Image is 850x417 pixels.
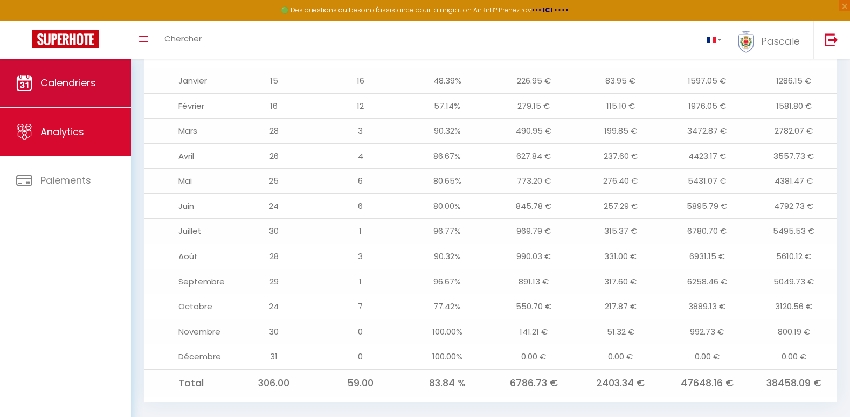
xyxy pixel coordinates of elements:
[144,193,231,219] td: Juin
[231,269,317,294] td: 29
[664,219,751,244] td: 6780.70 €
[144,344,231,370] td: Décembre
[231,319,317,344] td: 30
[404,269,490,294] td: 96.67%
[577,294,664,319] td: 217.87 €
[144,169,231,194] td: Mai
[750,344,837,370] td: 0.00 €
[490,344,577,370] td: 0.00 €
[577,193,664,219] td: 257.29 €
[231,219,317,244] td: 30
[144,219,231,244] td: Juillet
[577,93,664,119] td: 115.10 €
[231,68,317,94] td: 15
[144,143,231,169] td: Avril
[404,169,490,194] td: 80.65%
[664,93,751,119] td: 1976.05 €
[577,369,664,397] td: 2403.34 €
[231,119,317,144] td: 28
[317,244,404,269] td: 3
[40,76,96,89] span: Calendriers
[404,344,490,370] td: 100.00%
[231,93,317,119] td: 16
[490,93,577,119] td: 279.15 €
[164,33,202,44] span: Chercher
[750,219,837,244] td: 5495.53 €
[231,143,317,169] td: 26
[825,33,838,46] img: logout
[490,193,577,219] td: 845.78 €
[490,269,577,294] td: 891.13 €
[317,169,404,194] td: 6
[750,369,837,397] td: 38458.09 €
[231,169,317,194] td: 25
[750,169,837,194] td: 4381.47 €
[664,244,751,269] td: 6931.15 €
[144,319,231,344] td: Novembre
[750,319,837,344] td: 800.19 €
[144,269,231,294] td: Septembre
[750,244,837,269] td: 5610.12 €
[577,269,664,294] td: 317.60 €
[490,294,577,319] td: 550.70 €
[490,68,577,94] td: 226.95 €
[664,294,751,319] td: 3889.13 €
[490,319,577,344] td: 141.21 €
[490,244,577,269] td: 990.03 €
[144,93,231,119] td: Février
[490,169,577,194] td: 773.20 €
[317,269,404,294] td: 1
[738,31,754,53] img: ...
[490,143,577,169] td: 627.84 €
[664,344,751,370] td: 0.00 €
[577,119,664,144] td: 199.85 €
[664,68,751,94] td: 1597.05 €
[490,369,577,397] td: 6786.73 €
[664,369,751,397] td: 47648.16 €
[761,34,800,48] span: Pascale
[577,319,664,344] td: 51.32 €
[664,319,751,344] td: 992.73 €
[750,119,837,144] td: 2782.07 €
[531,5,569,15] a: >>> ICI <<<<
[40,173,91,187] span: Paiements
[144,244,231,269] td: Août
[664,193,751,219] td: 5895.79 €
[404,143,490,169] td: 86.67%
[664,269,751,294] td: 6258.46 €
[404,244,490,269] td: 90.32%
[317,319,404,344] td: 0
[317,119,404,144] td: 3
[577,143,664,169] td: 237.60 €
[317,344,404,370] td: 0
[317,294,404,319] td: 7
[490,219,577,244] td: 969.79 €
[404,319,490,344] td: 100.00%
[231,344,317,370] td: 31
[577,344,664,370] td: 0.00 €
[750,93,837,119] td: 1581.80 €
[317,68,404,94] td: 16
[750,193,837,219] td: 4792.73 €
[577,244,664,269] td: 331.00 €
[40,125,84,138] span: Analytics
[664,169,751,194] td: 5431.07 €
[317,369,404,397] td: 59.00
[404,68,490,94] td: 48.39%
[144,294,231,319] td: Octobre
[404,193,490,219] td: 80.00%
[730,21,813,59] a: ... Pascale
[32,30,99,48] img: Super Booking
[317,93,404,119] td: 12
[317,219,404,244] td: 1
[404,369,490,397] td: 83.84 %
[144,119,231,144] td: Mars
[231,244,317,269] td: 28
[750,269,837,294] td: 5049.73 €
[144,68,231,94] td: Janvier
[664,143,751,169] td: 4423.17 €
[577,219,664,244] td: 315.37 €
[577,68,664,94] td: 83.95 €
[144,369,231,397] td: Total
